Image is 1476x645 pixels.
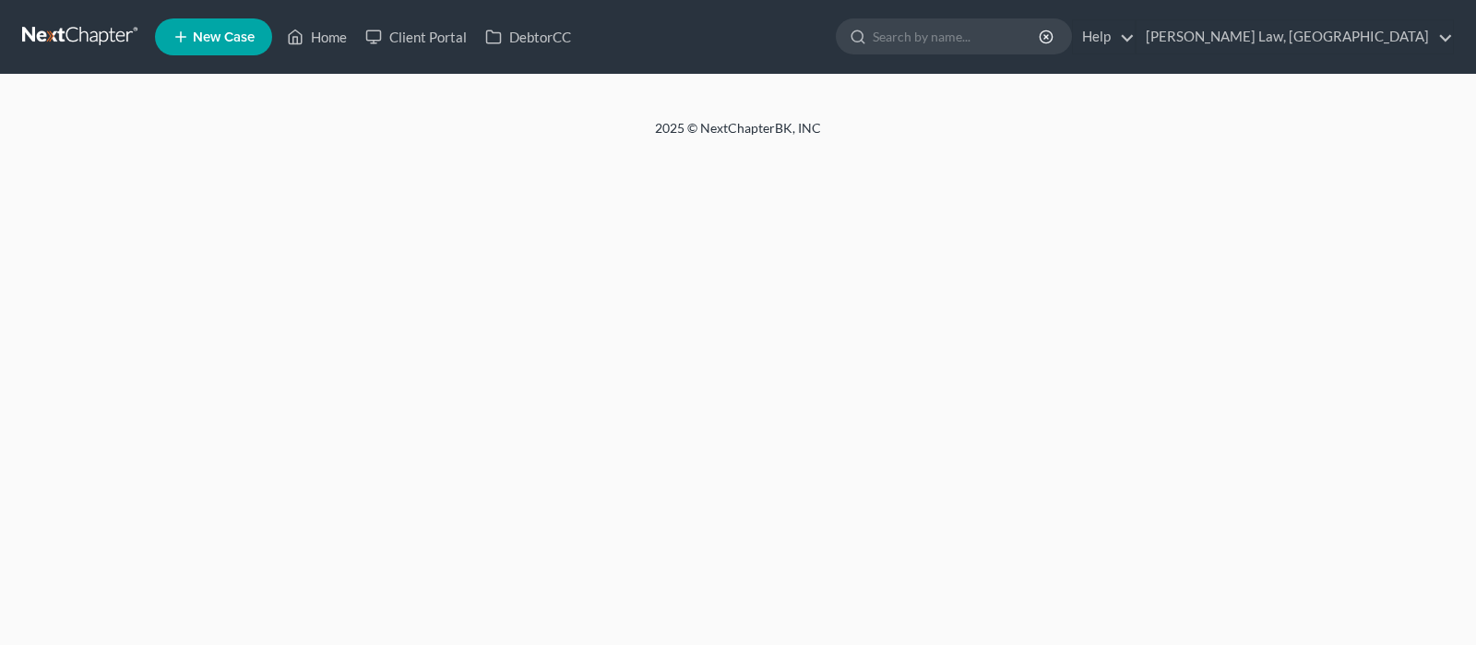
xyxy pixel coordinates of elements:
[476,20,580,54] a: DebtorCC
[1073,20,1135,54] a: Help
[212,119,1264,152] div: 2025 © NextChapterBK, INC
[356,20,476,54] a: Client Portal
[1137,20,1453,54] a: [PERSON_NAME] Law, [GEOGRAPHIC_DATA]
[278,20,356,54] a: Home
[193,30,255,44] span: New Case
[873,19,1042,54] input: Search by name...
